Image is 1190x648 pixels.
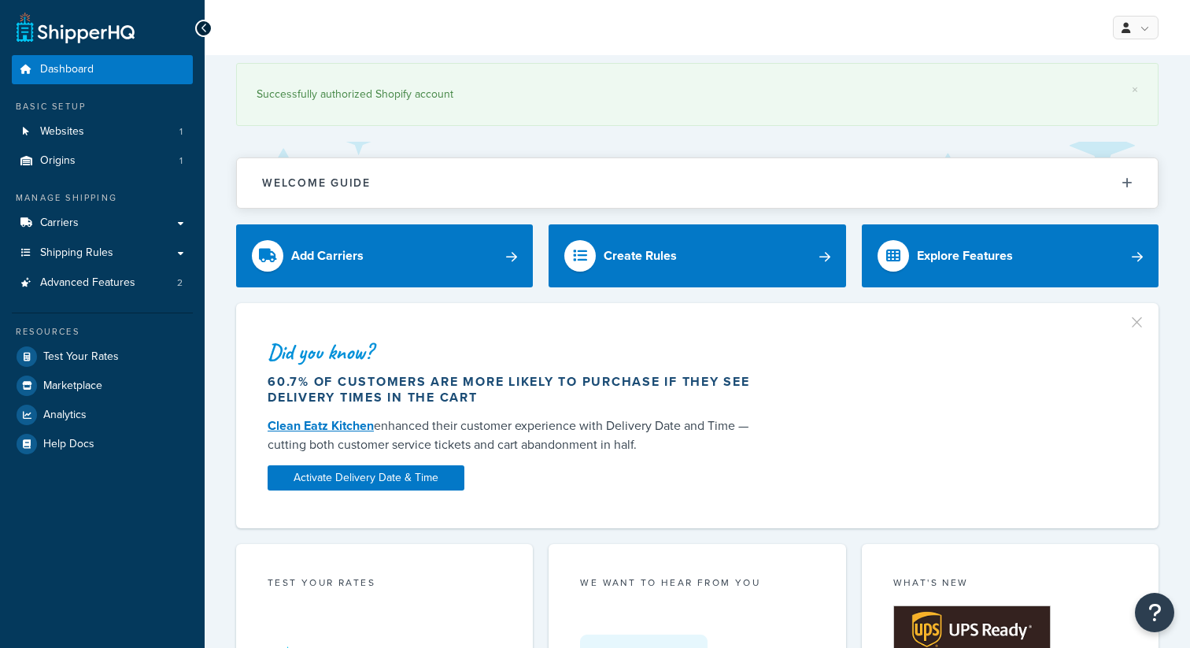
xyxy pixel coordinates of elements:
[40,246,113,260] span: Shipping Rules
[43,380,102,393] span: Marketplace
[12,372,193,400] a: Marketplace
[268,374,752,405] div: 60.7% of customers are more likely to purchase if they see delivery times in the cart
[43,350,119,364] span: Test Your Rates
[1132,83,1138,96] a: ×
[40,154,76,168] span: Origins
[12,209,193,238] a: Carriers
[12,268,193,298] a: Advanced Features2
[12,191,193,205] div: Manage Shipping
[236,224,533,287] a: Add Carriers
[268,341,752,363] div: Did you know?
[12,55,193,84] a: Dashboard
[12,146,193,176] a: Origins1
[177,276,183,290] span: 2
[257,83,1138,106] div: Successfully authorized Shopify account
[12,430,193,458] a: Help Docs
[268,465,464,491] a: Activate Delivery Date & Time
[12,100,193,113] div: Basic Setup
[268,417,374,435] a: Clean Eatz Kitchen
[549,224,845,287] a: Create Rules
[40,276,135,290] span: Advanced Features
[12,325,193,339] div: Resources
[43,409,87,422] span: Analytics
[1135,593,1174,632] button: Open Resource Center
[237,158,1158,208] button: Welcome Guide
[179,154,183,168] span: 1
[12,268,193,298] li: Advanced Features
[40,63,94,76] span: Dashboard
[917,245,1013,267] div: Explore Features
[12,401,193,429] a: Analytics
[262,177,371,189] h2: Welcome Guide
[268,417,752,454] div: enhanced their customer experience with Delivery Date and Time — cutting both customer service ti...
[862,224,1159,287] a: Explore Features
[40,217,79,230] span: Carriers
[268,576,501,594] div: Test your rates
[179,125,183,139] span: 1
[12,146,193,176] li: Origins
[12,117,193,146] li: Websites
[604,245,677,267] div: Create Rules
[291,245,364,267] div: Add Carriers
[12,239,193,268] a: Shipping Rules
[40,125,84,139] span: Websites
[12,117,193,146] a: Websites1
[43,438,94,451] span: Help Docs
[12,343,193,371] a: Test Your Rates
[893,576,1127,594] div: What's New
[580,576,814,590] p: we want to hear from you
